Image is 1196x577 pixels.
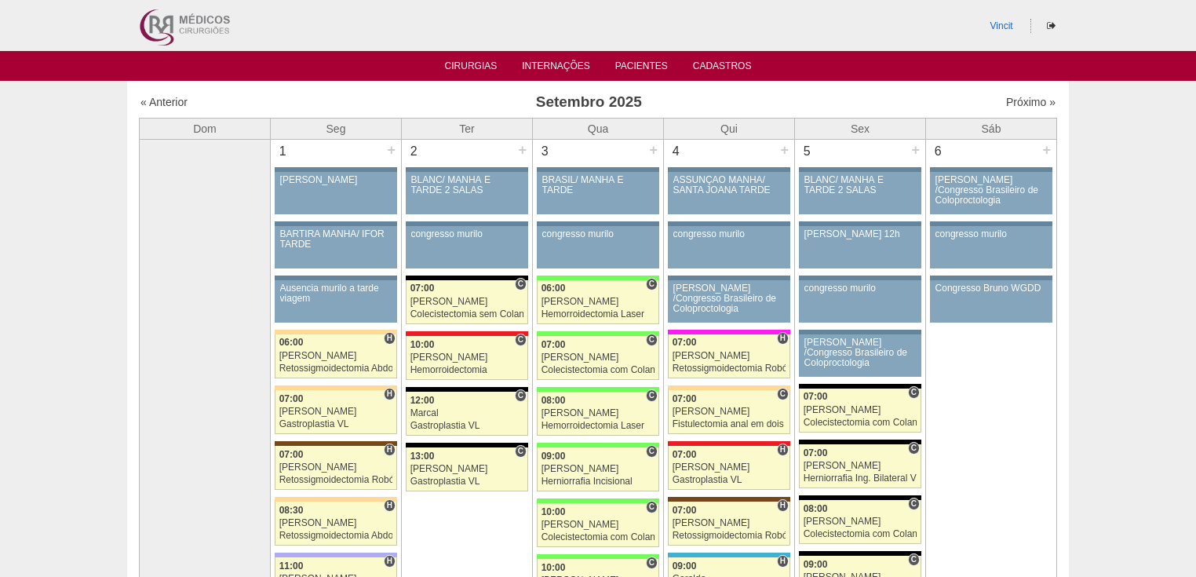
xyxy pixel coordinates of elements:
[515,334,527,346] span: Consultório
[537,443,659,447] div: Key: Brasil
[279,561,304,572] span: 11:00
[410,365,524,375] div: Hemorroidectomia
[926,118,1057,139] th: Sáb
[804,447,828,458] span: 07:00
[930,280,1052,323] a: Congresso Bruno WGDD
[406,447,528,491] a: C 13:00 [PERSON_NAME] Gastroplastia VL
[926,140,950,163] div: 6
[537,276,659,280] div: Key: Brasil
[930,167,1052,172] div: Key: Aviso
[537,331,659,336] div: Key: Brasil
[799,167,921,172] div: Key: Aviso
[275,385,397,390] div: Key: Bartira
[930,226,1052,268] a: congresso murilo
[384,332,396,345] span: Hospital
[804,283,917,294] div: congresso murilo
[990,20,1013,31] a: Vincit
[384,388,396,400] span: Hospital
[673,351,786,361] div: [PERSON_NAME]
[275,280,397,323] a: Ausencia murilo a tarde viagem
[799,334,921,377] a: [PERSON_NAME] /Congresso Brasileiro de Coloproctologia
[537,226,659,268] a: congresso murilo
[673,475,786,485] div: Gastroplastia VL
[279,462,393,473] div: [PERSON_NAME]
[804,461,917,471] div: [PERSON_NAME]
[804,517,917,527] div: [PERSON_NAME]
[275,502,397,546] a: H 08:30 [PERSON_NAME] Retossigmoidectomia Abdominal VL
[271,140,295,163] div: 1
[542,175,655,195] div: BRASIL/ MANHÃ E TARDE
[140,118,271,139] th: Dom
[271,118,402,139] th: Seg
[279,419,393,429] div: Gastroplastia VL
[410,477,524,487] div: Gastroplastia VL
[406,167,528,172] div: Key: Aviso
[673,229,786,239] div: congresso murilo
[930,276,1052,280] div: Key: Aviso
[673,561,697,572] span: 09:00
[795,118,926,139] th: Sex
[646,334,658,346] span: Consultório
[673,531,786,541] div: Retossigmoidectomia Robótica
[275,221,397,226] div: Key: Aviso
[406,226,528,268] a: congresso murilo
[668,385,790,390] div: Key: Bartira
[668,276,790,280] div: Key: Aviso
[541,451,566,462] span: 09:00
[930,221,1052,226] div: Key: Aviso
[799,389,921,433] a: C 07:00 [PERSON_NAME] Colecistectomia com Colangiografia VL
[668,221,790,226] div: Key: Aviso
[908,553,920,566] span: Consultório
[406,172,528,214] a: BLANC/ MANHÃ E TARDE 2 SALAS
[777,499,789,512] span: Hospital
[799,500,921,544] a: C 08:00 [PERSON_NAME] Colecistectomia com Colangiografia VL
[935,283,1048,294] div: Congresso Bruno WGDD
[804,529,917,539] div: Colecistectomia com Colangiografia VL
[668,167,790,172] div: Key: Aviso
[668,280,790,323] a: [PERSON_NAME] /Congresso Brasileiro de Coloproctologia
[541,408,655,418] div: [PERSON_NAME]
[537,447,659,491] a: C 09:00 [PERSON_NAME] Herniorrafia Incisional
[1040,140,1053,160] div: +
[279,518,393,528] div: [PERSON_NAME]
[537,503,659,547] a: C 10:00 [PERSON_NAME] Colecistectomia com Colangiografia VL
[385,140,398,160] div: +
[541,352,655,363] div: [PERSON_NAME]
[280,229,392,250] div: BARTIRA MANHÃ/ IFOR TARDE
[673,175,786,195] div: ASSUNÇÃO MANHÃ/ SANTA JOANA TARDE
[673,449,697,460] span: 07:00
[537,221,659,226] div: Key: Aviso
[537,172,659,214] a: BRASIL/ MANHÃ E TARDE
[799,280,921,323] a: congresso murilo
[410,421,524,431] div: Gastroplastia VL
[777,555,789,568] span: Hospital
[411,229,523,239] div: congresso murilo
[804,229,917,239] div: [PERSON_NAME] 12h
[908,386,920,399] span: Consultório
[673,363,786,374] div: Retossigmoidectomia Robótica
[541,520,655,530] div: [PERSON_NAME]
[533,140,557,163] div: 3
[908,498,920,510] span: Consultório
[537,498,659,503] div: Key: Brasil
[908,442,920,455] span: Consultório
[799,495,921,500] div: Key: Blanc
[410,395,435,406] span: 12:00
[406,336,528,380] a: C 10:00 [PERSON_NAME] Hemorroidectomia
[804,503,828,514] span: 08:00
[275,167,397,172] div: Key: Aviso
[777,388,789,400] span: Consultório
[279,363,393,374] div: Retossigmoidectomia Abdominal VL
[664,140,688,163] div: 4
[673,407,786,417] div: [PERSON_NAME]
[673,518,786,528] div: [PERSON_NAME]
[279,337,304,348] span: 06:00
[646,557,658,569] span: Consultório
[410,283,435,294] span: 07:00
[275,441,397,446] div: Key: Santa Joana
[279,531,393,541] div: Retossigmoidectomia Abdominal VL
[1047,21,1056,31] i: Sair
[673,283,786,315] div: [PERSON_NAME] /Congresso Brasileiro de Coloproctologia
[668,390,790,434] a: C 07:00 [PERSON_NAME] Fistulectomia anal em dois tempos
[647,140,660,160] div: +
